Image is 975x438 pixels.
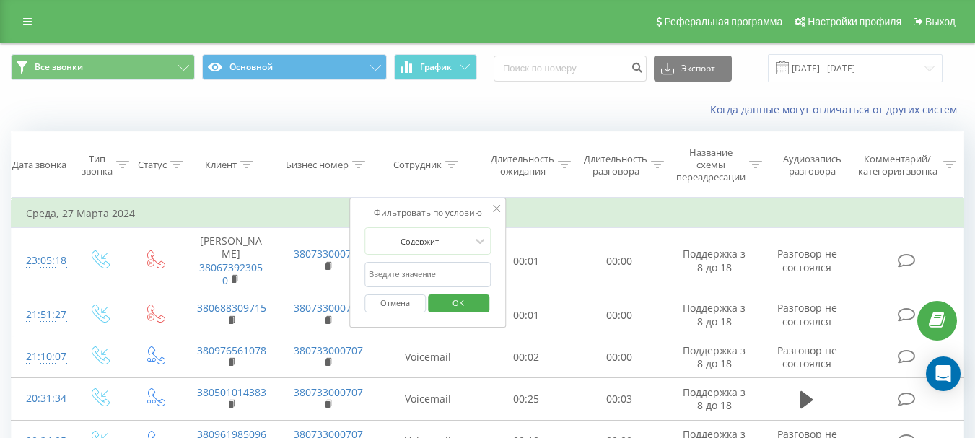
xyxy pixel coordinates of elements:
[573,228,666,294] td: 00:00
[26,301,56,329] div: 21:51:27
[202,54,386,80] button: Основной
[438,292,478,314] span: OK
[855,153,940,178] div: Комментарий/категория звонка
[573,336,666,378] td: 00:00
[12,199,964,228] td: Среда, 27 Марта 2024
[294,301,363,315] a: 380733000707
[428,294,489,312] button: OK
[777,247,837,273] span: Разговор не состоялся
[364,262,491,287] input: Введите значение
[197,301,266,315] a: 380688309715
[925,16,956,27] span: Выход
[666,294,763,336] td: Поддержка з 8 до 18
[394,54,477,80] button: График
[183,228,279,294] td: [PERSON_NAME]
[364,294,426,312] button: Отмена
[480,294,573,336] td: 00:01
[199,260,263,287] a: 380673923050
[710,102,964,116] a: Когда данные могут отличаться от других систем
[197,343,266,357] a: 380976561078
[584,153,647,178] div: Длительность разговора
[666,228,763,294] td: Поддержка з 8 до 18
[376,378,480,420] td: Voicemail
[294,343,363,357] a: 380733000707
[494,56,647,82] input: Поиск по номеру
[777,343,837,370] span: Разговор не состоялся
[205,159,237,171] div: Клиент
[654,56,732,82] button: Экспорт
[26,385,56,413] div: 20:31:34
[26,343,56,371] div: 21:10:07
[480,336,573,378] td: 00:02
[777,301,837,328] span: Разговор не состоялся
[676,146,746,183] div: Название схемы переадресации
[82,153,113,178] div: Тип звонка
[666,378,763,420] td: Поддержка з 8 до 18
[480,228,573,294] td: 00:01
[808,16,901,27] span: Настройки профиля
[926,356,961,391] div: Open Intercom Messenger
[666,336,763,378] td: Поддержка з 8 до 18
[573,294,666,336] td: 00:00
[573,378,666,420] td: 00:03
[35,61,83,73] span: Все звонки
[286,159,349,171] div: Бизнес номер
[138,159,167,171] div: Статус
[664,16,782,27] span: Реферальная программа
[376,336,480,378] td: Voicemail
[776,153,849,178] div: Аудиозапись разговора
[197,385,266,399] a: 380501014383
[11,54,195,80] button: Все звонки
[294,247,363,260] a: 380733000707
[26,247,56,275] div: 23:05:18
[12,159,66,171] div: Дата звонка
[294,385,363,399] a: 380733000707
[364,206,491,220] div: Фильтровать по условию
[393,159,442,171] div: Сотрудник
[420,62,452,72] span: График
[480,378,573,420] td: 00:25
[491,153,554,178] div: Длительность ожидания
